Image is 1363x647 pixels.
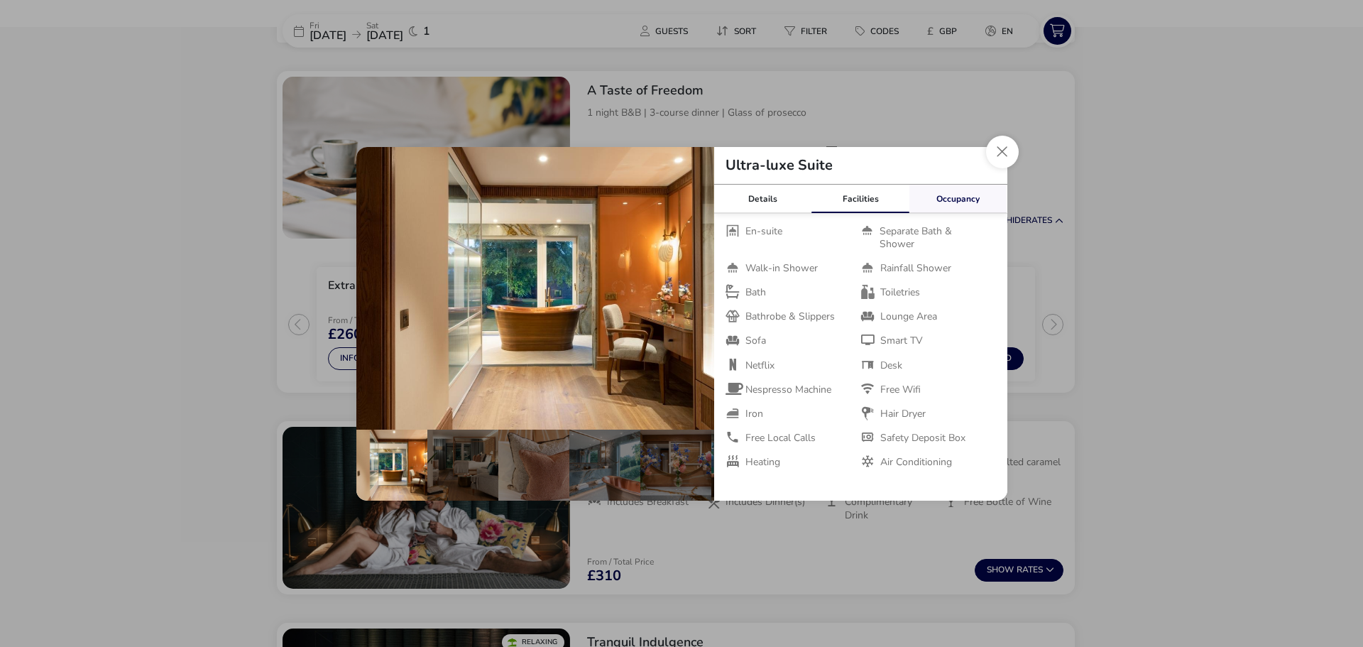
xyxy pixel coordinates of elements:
div: details [356,147,1007,501]
span: Free Wifi [880,384,921,396]
span: Lounge Area [880,310,937,323]
span: Air Conditioning [880,456,952,469]
div: Occupancy [909,185,1007,213]
span: Walk-in Shower [745,262,818,275]
button: Close dialog [986,136,1019,168]
span: Safety Deposit Box [880,432,965,445]
div: Facilities [811,185,909,213]
span: Nespresso Machine [745,384,831,396]
span: Netflix [745,359,774,372]
span: En-suite [745,225,782,238]
span: Bathrobe & Slippers [745,310,835,323]
span: Sofa [745,335,766,347]
span: Heating [745,456,780,469]
img: c492ba811264d2b5094686a6a74fabb26a4cc2d8c8e0c4a7caf117844e8fda9b [356,147,714,430]
span: Separate Bath & Shower [880,225,984,251]
span: Iron [745,408,763,420]
span: Smart TV [880,335,923,347]
div: Details [714,185,812,213]
span: Free Local Calls [745,432,816,445]
span: Toiletries [880,286,920,299]
span: Bath [745,286,766,299]
span: Hair Dryer [880,408,926,420]
span: Rainfall Shower [880,262,951,275]
span: Desk [880,359,902,372]
h2: Ultra-luxe Suite [714,158,844,173]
